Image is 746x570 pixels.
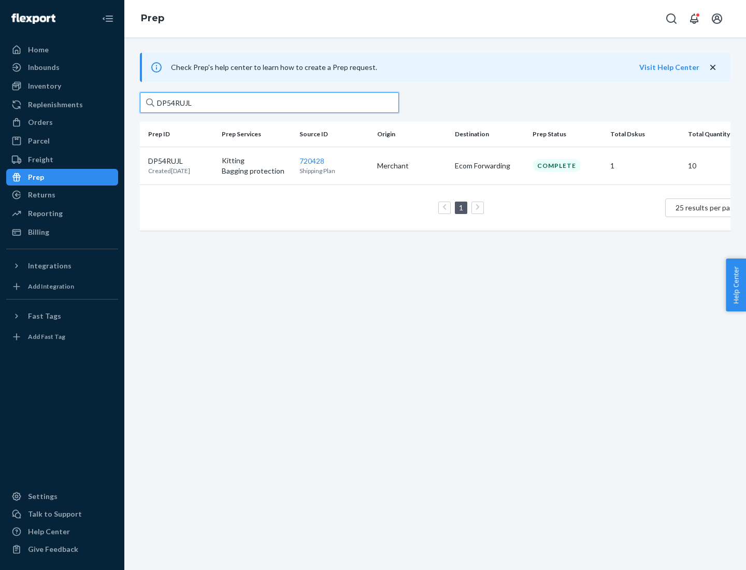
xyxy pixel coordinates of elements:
[533,159,581,172] div: Complete
[28,136,50,146] div: Parcel
[28,526,70,537] div: Help Center
[373,122,451,147] th: Origin
[171,63,377,72] span: Check Prep's help center to learn how to create a Prep request.
[28,154,53,165] div: Freight
[140,122,218,147] th: Prep ID
[684,8,705,29] button: Open notifications
[6,224,118,240] a: Billing
[295,122,373,147] th: Source ID
[6,133,118,149] a: Parcel
[457,203,465,212] a: Page 1 is your current page
[28,117,53,127] div: Orders
[6,329,118,345] a: Add Fast Tag
[6,523,118,540] a: Help Center
[661,8,682,29] button: Open Search Box
[6,151,118,168] a: Freight
[222,166,291,176] p: Bagging protection
[639,62,699,73] button: Visit Help Center
[6,308,118,324] button: Fast Tags
[28,491,58,502] div: Settings
[606,122,684,147] th: Total Dskus
[6,488,118,505] a: Settings
[148,156,190,166] p: DP54RUJL
[28,332,65,341] div: Add Fast Tag
[708,62,718,73] button: close
[455,161,524,171] p: Ecom Forwarding
[6,114,118,131] a: Orders
[451,122,528,147] th: Destination
[6,169,118,186] a: Prep
[6,278,118,295] a: Add Integration
[28,81,61,91] div: Inventory
[6,187,118,203] a: Returns
[141,12,164,24] a: Prep
[28,190,55,200] div: Returns
[28,509,82,519] div: Talk to Support
[6,78,118,94] a: Inventory
[6,59,118,76] a: Inbounds
[218,122,295,147] th: Prep Services
[11,13,55,24] img: Flexport logo
[528,122,606,147] th: Prep Status
[6,205,118,222] a: Reporting
[140,92,399,113] input: Search prep jobs
[299,156,324,165] a: 720428
[28,261,71,271] div: Integrations
[6,506,118,522] a: Talk to Support
[133,4,173,34] ol: breadcrumbs
[377,161,447,171] p: Merchant
[28,311,61,321] div: Fast Tags
[28,208,63,219] div: Reporting
[148,166,190,175] p: Created [DATE]
[6,41,118,58] a: Home
[707,8,727,29] button: Open account menu
[28,45,49,55] div: Home
[28,544,78,554] div: Give Feedback
[610,161,680,171] p: 1
[28,172,44,182] div: Prep
[6,96,118,113] a: Replenishments
[28,62,60,73] div: Inbounds
[6,541,118,558] button: Give Feedback
[28,99,83,110] div: Replenishments
[28,227,49,237] div: Billing
[299,166,369,175] p: Shipping Plan
[222,155,291,166] p: Kitting
[97,8,118,29] button: Close Navigation
[676,203,738,212] span: 25 results per page
[28,282,74,291] div: Add Integration
[726,259,746,311] button: Help Center
[6,258,118,274] button: Integrations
